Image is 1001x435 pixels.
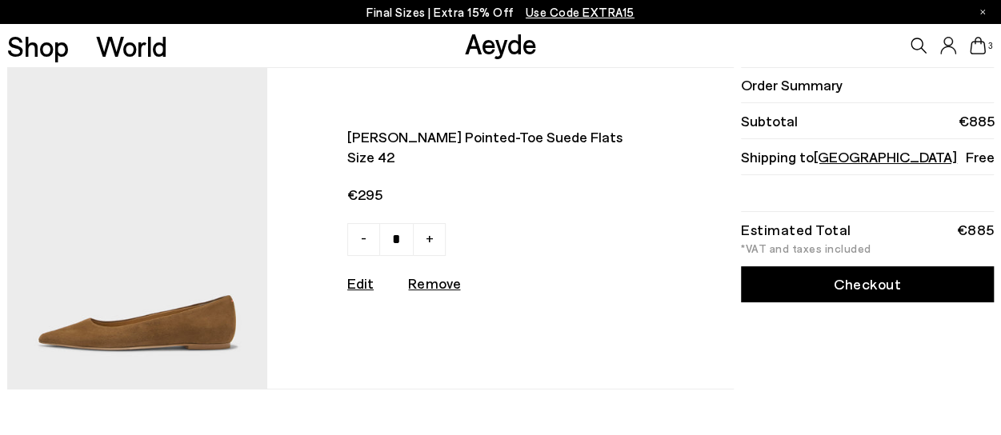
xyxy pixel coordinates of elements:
span: €885 [958,111,994,131]
span: €295 [347,185,631,205]
p: Final Sizes | Extra 15% Off [366,2,635,22]
span: Size 42 [347,147,631,167]
span: - [361,228,366,247]
li: Order Summary [741,67,994,103]
a: Edit [347,274,374,292]
div: Estimated Total [741,224,851,235]
span: + [425,228,433,247]
a: Aeyde [465,26,537,60]
span: [GEOGRAPHIC_DATA] [814,148,957,166]
a: 3 [970,37,986,54]
span: 3 [986,42,994,50]
a: Shop [7,32,69,60]
span: Free [965,147,994,167]
a: Checkout [741,266,994,302]
u: Remove [408,274,460,292]
span: Shipping to [741,147,957,167]
div: €885 [956,224,994,235]
a: + [413,223,446,256]
a: World [96,32,167,60]
li: Subtotal [741,103,994,139]
img: AEYDE_CASSYKIDSUEDELEATHERTOBACCO_1_1_580x.jpg [7,68,267,388]
span: Navigate to /collections/ss25-final-sizes [526,5,635,19]
a: - [347,223,380,256]
span: [PERSON_NAME] pointed-toe suede flats [347,127,631,147]
div: *VAT and taxes included [741,243,994,254]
